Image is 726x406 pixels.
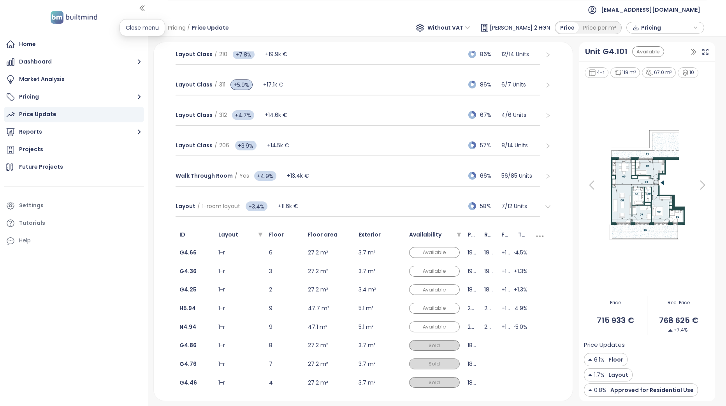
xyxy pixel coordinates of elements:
[265,299,304,318] td: 9
[594,355,605,364] span: 6.1%
[355,262,405,281] td: 3.7 m²
[176,202,195,210] span: Layout
[19,145,43,154] div: Projects
[584,314,647,327] span: 715 933 €
[355,281,405,299] td: 3.4 m²
[219,111,227,119] span: 312
[304,355,355,373] td: 27.2 m²
[176,226,214,243] th: ID
[464,355,481,373] td: 188k €
[642,67,676,78] div: 67.0 m²
[176,50,213,58] span: Layout Class
[468,231,482,238] span: Price
[579,22,621,33] div: Price per m²
[267,141,289,149] span: +14.5k €
[179,286,197,293] a: G4.25
[269,231,284,238] span: Floor
[4,159,144,175] a: Future Projects
[214,50,217,58] span: /
[545,143,551,149] span: right
[464,262,481,281] td: 196k €
[359,231,381,238] span: Exterior
[585,46,628,58] a: Unit G4.101
[588,355,592,364] img: Decrease
[464,243,481,262] td: 190k €
[19,236,31,245] div: Help
[176,141,213,149] span: Layout Class
[409,231,441,238] span: Availability
[480,141,497,150] span: 57%
[263,81,283,88] span: +17.1k €
[19,74,65,84] div: Market Analysis
[4,142,144,157] a: Projects
[214,243,265,262] td: 1-r
[545,52,551,58] span: right
[501,141,540,150] p: 8 / 14 Units
[4,215,144,231] a: Tutorials
[606,371,628,379] span: Layout
[202,202,240,210] span: 1-room layout
[187,21,190,35] span: /
[4,107,144,122] a: Price Update
[501,171,540,180] p: 56 / 85 Units
[464,281,481,299] td: 184k €
[287,172,309,180] span: +13.4k €
[608,386,694,394] span: Approved for Residential Use
[232,110,254,120] span: +4.7%
[19,162,63,172] div: Future Projects
[594,386,606,394] span: 0.8%
[4,233,144,249] div: Help
[585,67,608,78] div: 4-r
[501,231,547,238] span: Feature Update
[235,172,237,180] span: /
[497,262,515,281] td: +1.2%
[214,262,265,281] td: 1-r
[457,232,461,237] span: filter
[258,232,263,237] span: filter
[480,262,497,281] td: 199k €
[308,231,338,238] span: Floor area
[218,231,238,238] span: Layout
[355,373,405,392] td: 3.7 m²
[594,371,605,379] span: 1.7%
[647,314,710,327] span: 768 625 €
[480,50,497,58] span: 86%
[179,249,197,256] b: G4.66
[355,299,405,318] td: 5.1 m²
[4,37,144,52] a: Home
[484,231,543,238] span: Recommended Price
[179,304,196,312] a: H5.94
[179,379,197,387] a: G4.46
[490,21,550,35] span: [PERSON_NAME] 2 HGN
[246,201,267,211] span: +3.4%
[480,299,497,318] td: 263k €
[265,50,287,58] span: +19.9k €
[265,373,304,392] td: 4
[304,373,355,392] td: 27.2 m²
[179,267,197,275] b: G4.36
[214,355,265,373] td: 1-r
[409,358,460,369] div: Sold
[355,355,405,373] td: 3.7 m²
[304,299,355,318] td: 47.7 m²
[214,299,265,318] td: 1-r
[4,89,144,105] button: Pricing
[606,355,623,364] span: Floor
[545,82,551,88] span: right
[497,318,515,336] td: +1.0%
[427,22,470,34] span: Without VAT
[179,323,196,331] a: N4.94
[179,341,197,349] a: G4.86
[179,360,197,368] a: G4.76
[4,72,144,87] a: Market Analysis
[641,22,691,34] span: Pricing
[480,202,497,210] span: 58%
[355,318,405,336] td: 5.1 m²
[545,113,551,118] span: right
[480,281,497,299] td: 186k €
[464,318,481,336] td: 250k €
[545,173,551,179] span: right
